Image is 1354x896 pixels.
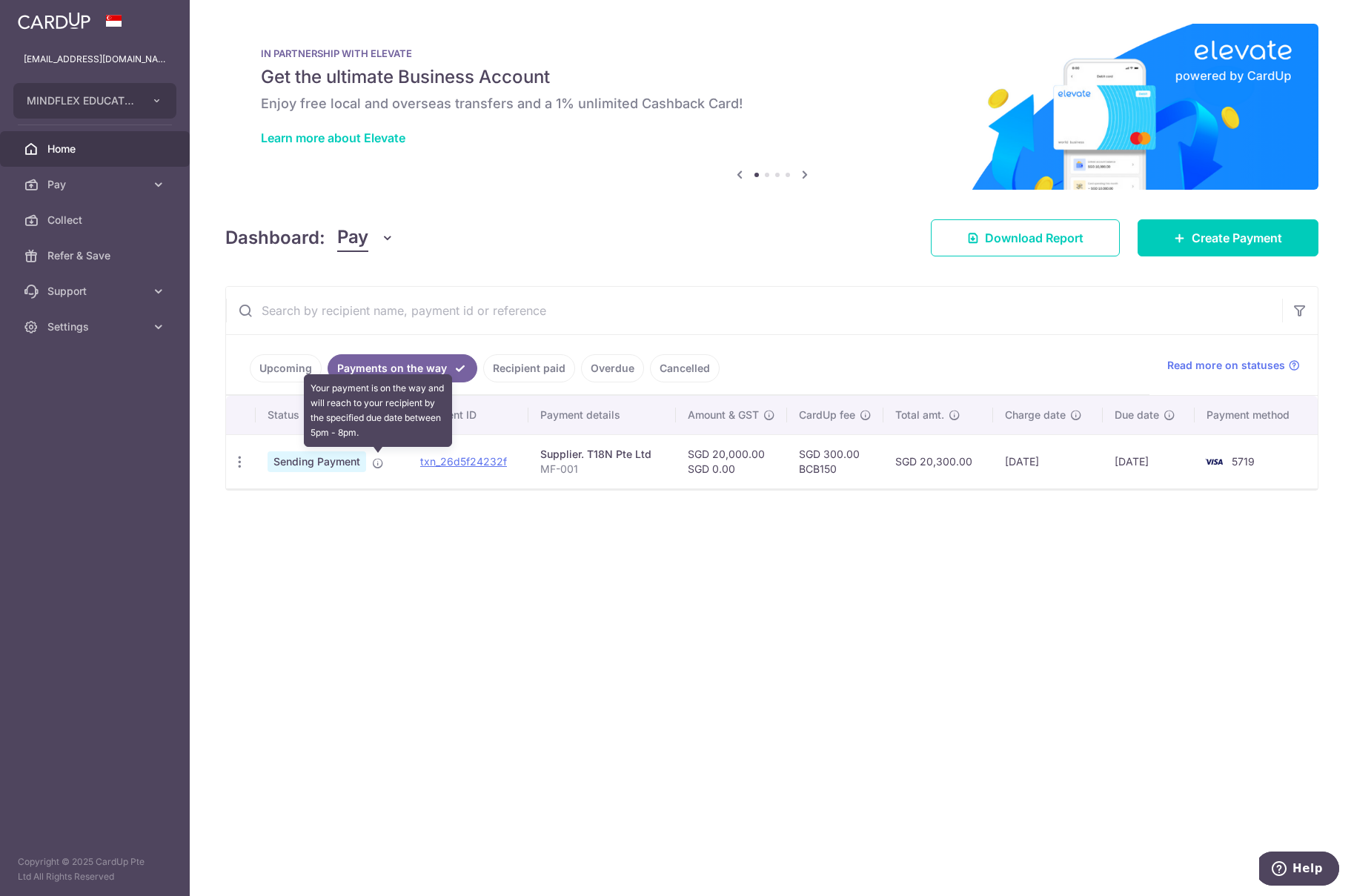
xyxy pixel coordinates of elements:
span: Read more on statuses [1167,358,1285,373]
th: Payment ID [408,396,528,434]
a: Cancelled [650,354,720,382]
span: MINDFLEX EDUCATION PTE. LTD. [27,93,136,108]
span: Create Payment [1192,229,1282,247]
td: SGD 20,300.00 [883,434,993,488]
td: [DATE] [993,434,1103,488]
span: Sending Payment [268,451,366,472]
span: Total amt. [895,408,944,422]
a: txn_26d5f24232f [420,455,507,468]
span: 5719 [1232,455,1255,468]
div: Your payment is on the way and will reach to your recipient by the specified due date between 5pm... [304,374,452,447]
h6: Enjoy free local and overseas transfers and a 1% unlimited Cashback Card! [261,95,1283,113]
div: Supplier. T18N Pte Ltd [540,447,663,462]
span: Refer & Save [47,248,145,263]
p: MF-001 [540,462,663,477]
input: Search by recipient name, payment id or reference [226,287,1282,334]
button: Pay [337,224,394,252]
td: SGD 300.00 BCB150 [787,434,883,488]
a: Read more on statuses [1167,358,1300,373]
button: MINDFLEX EDUCATION PTE. LTD. [13,83,176,119]
span: Status [268,408,299,422]
th: Payment method [1195,396,1318,434]
span: Charge date [1005,408,1066,422]
span: Support [47,284,145,299]
iframe: Opens a widget where you can find more information [1259,852,1339,889]
span: Due date [1115,408,1159,422]
span: Pay [47,177,145,192]
p: [EMAIL_ADDRESS][DOMAIN_NAME] [24,52,166,67]
h4: Dashboard: [225,225,325,251]
p: IN PARTNERSHIP WITH ELEVATE [261,47,1283,59]
img: Renovation banner [225,24,1318,190]
img: CardUp [18,12,90,30]
span: Download Report [985,229,1083,247]
span: Amount & GST [688,408,759,422]
span: Settings [47,319,145,334]
img: Bank Card [1199,453,1229,471]
a: Upcoming [250,354,322,382]
td: SGD 20,000.00 SGD 0.00 [676,434,787,488]
span: CardUp fee [799,408,855,422]
a: Download Report [931,219,1120,256]
a: Payments on the way [328,354,477,382]
span: Help [33,10,64,24]
span: Home [47,142,145,156]
a: Overdue [581,354,644,382]
span: Collect [47,213,145,228]
h5: Get the ultimate Business Account [261,65,1283,89]
a: Recipient paid [483,354,575,382]
a: Create Payment [1138,219,1318,256]
th: Payment details [528,396,675,434]
a: Learn more about Elevate [261,130,405,145]
span: Pay [337,224,368,252]
td: [DATE] [1103,434,1195,488]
